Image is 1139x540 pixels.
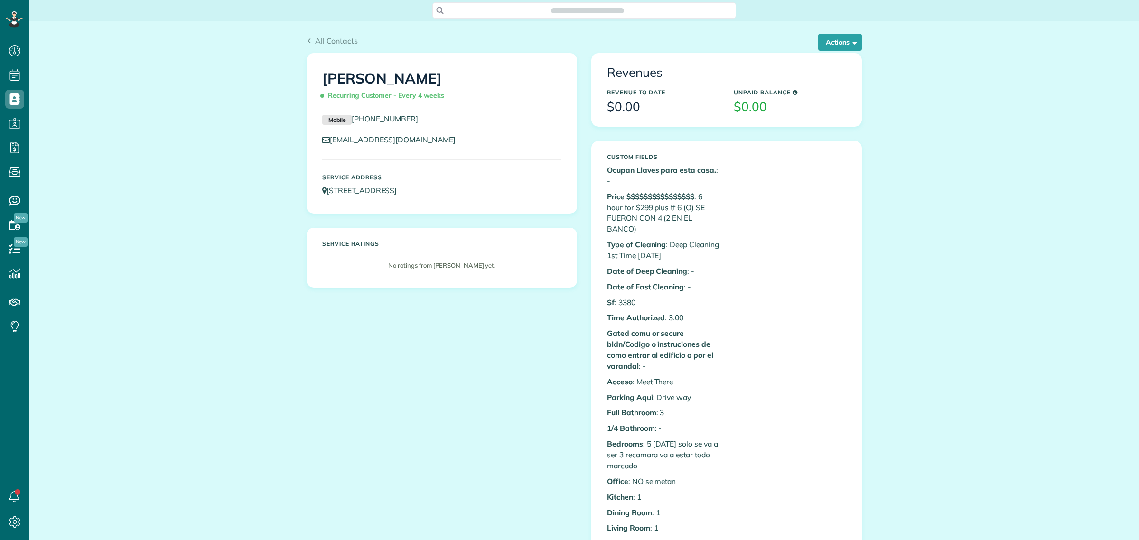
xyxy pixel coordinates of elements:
[14,237,28,247] span: New
[607,297,719,308] p: : 3380
[607,154,719,160] h5: Custom Fields
[607,89,719,95] h5: Revenue to Date
[315,36,358,46] span: All Contacts
[607,266,687,276] b: Date of Deep Cleaning
[607,408,656,417] b: Full Bathroom
[322,114,418,123] a: Mobile[PHONE_NUMBER]
[322,135,465,144] a: [EMAIL_ADDRESS][DOMAIN_NAME]
[607,392,719,403] p: : Drive way
[818,34,862,51] button: Actions
[607,476,719,487] p: : NO se metan
[734,100,846,114] h3: $0.00
[560,6,614,15] span: Search ZenMaid…
[322,241,561,247] h5: Service ratings
[734,89,846,95] h5: Unpaid Balance
[607,312,719,323] p: : 3:00
[607,240,666,249] b: Type of Cleaning
[607,313,665,322] b: Time Authorized
[607,423,719,434] p: : -
[607,328,713,371] b: Gated comu or secure bldn/Codigo o instruciones de como entrar al edificio o por el varandal
[607,298,615,307] b: Sf
[327,261,557,270] p: No ratings from [PERSON_NAME] yet.
[307,35,358,47] a: All Contacts
[607,328,719,371] p: : -
[607,165,719,186] p: : -
[322,115,352,125] small: Mobile
[607,476,628,486] b: Office
[607,423,655,433] b: 1/4 Bathroom
[607,407,719,418] p: : 3
[607,281,719,292] p: : -
[607,376,719,387] p: : Meet There
[607,266,719,277] p: : -
[322,174,561,180] h5: Service Address
[607,66,846,80] h3: Revenues
[607,492,719,503] p: : 1
[607,191,719,234] p: : 6 hour for $299 plus tf 6 (O) SE FUERON CON 4 (2 EN EL BANCO)
[607,438,719,471] p: : 5 [DATE] solo se va a ser 3 recamara va a estar todo marcado
[607,377,633,386] b: Acceso
[607,392,653,402] b: Parking Aqui
[607,282,684,291] b: Date of Fast Cleaning
[607,192,694,201] b: Price $$$$$$$$$$$$$$$$
[607,492,633,502] b: Kitchen
[607,523,650,532] b: Living Room
[322,71,561,104] h1: [PERSON_NAME]
[14,213,28,223] span: New
[607,100,719,114] h3: $0.00
[322,87,448,104] span: Recurring Customer - Every 4 weeks
[607,507,719,518] p: : 1
[607,165,716,175] b: Ocupan Llaves para esta casa.
[322,186,406,195] a: [STREET_ADDRESS]
[607,508,652,517] b: Dining Room
[607,522,719,533] p: : 1
[607,239,719,261] p: : Deep Cleaning 1st Time [DATE]
[607,439,643,448] b: Bedrooms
